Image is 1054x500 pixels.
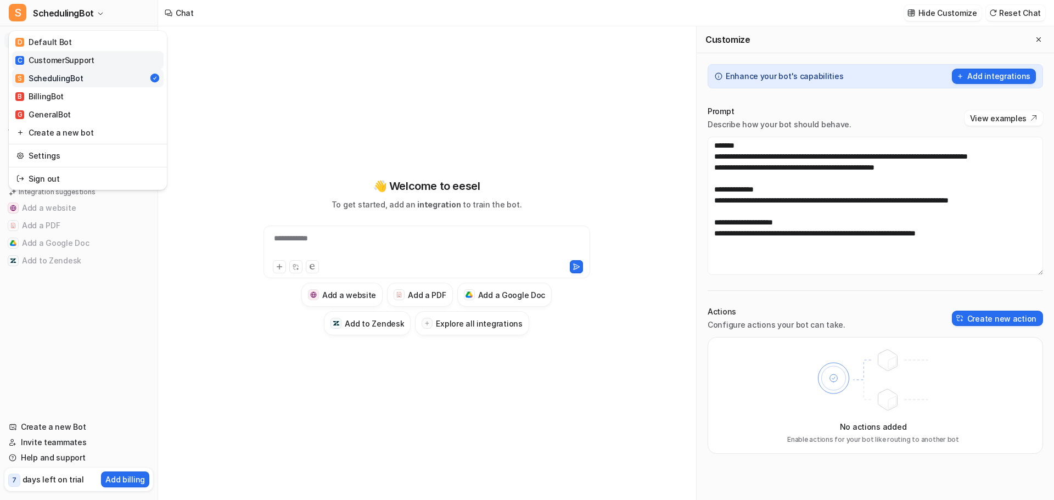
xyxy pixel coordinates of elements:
span: S [15,74,24,83]
div: SSchedulingBot [9,31,167,190]
div: CustomerSupport [15,54,94,66]
img: reset [16,127,24,138]
img: reset [16,173,24,184]
a: Create a new bot [12,123,164,142]
span: SchedulingBot [33,5,94,21]
div: GeneralBot [15,109,71,120]
a: Settings [12,147,164,165]
span: C [15,56,24,65]
span: D [15,38,24,47]
span: G [15,110,24,119]
div: SchedulingBot [15,72,83,84]
span: S [9,4,26,21]
div: Default Bot [15,36,72,48]
img: reset [16,150,24,161]
div: BillingBot [15,91,64,102]
span: B [15,92,24,101]
a: Sign out [12,170,164,188]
